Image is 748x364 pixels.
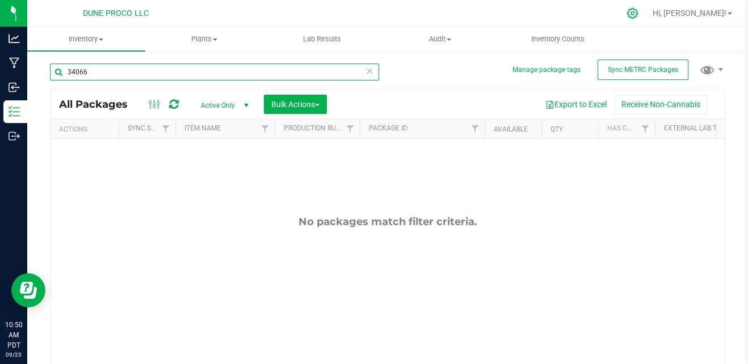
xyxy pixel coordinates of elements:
a: Available [494,125,528,133]
button: Manage package tags [512,65,581,75]
a: Item Name [184,124,221,132]
span: Lab Results [288,34,356,44]
span: Sync METRC Packages [608,66,678,74]
span: Hi, [PERSON_NAME]! [653,9,726,18]
span: Audit [381,34,498,44]
span: Clear [365,64,373,78]
a: Production Run [284,124,341,132]
inline-svg: Inventory [9,106,20,117]
inline-svg: Manufacturing [9,57,20,69]
a: Qty [551,125,563,133]
a: Plants [145,27,263,51]
div: Manage settings [625,7,641,19]
inline-svg: Analytics [9,33,20,44]
span: All Packages [59,98,139,111]
a: Filter [466,119,485,138]
button: Export to Excel [538,95,614,114]
a: Lab Results [263,27,381,51]
span: Plants [146,34,263,44]
a: Sync Status [128,124,171,132]
iframe: Resource center [11,273,45,307]
span: DUNE PROCO LLC [83,9,149,18]
a: Filter [636,119,655,138]
a: Filter [157,119,175,138]
span: Bulk Actions [271,100,320,109]
span: Inventory [27,34,145,44]
a: Audit [381,27,499,51]
button: Receive Non-Cannabis [614,95,708,114]
p: 10:50 AM PDT [5,320,22,350]
th: Has COA [598,119,655,139]
inline-svg: Inbound [9,82,20,93]
div: No packages match filter criteria. [51,215,725,228]
div: Actions [59,125,114,133]
button: Sync METRC Packages [598,60,688,80]
a: Package ID [369,124,407,132]
a: Inventory [27,27,145,51]
p: 09/25 [5,350,22,359]
a: Filter [341,119,360,138]
a: Inventory Counts [499,27,617,51]
input: Search Package ID, Item Name, SKU, Lot or Part Number... [50,64,379,81]
a: Filter [256,119,275,138]
inline-svg: Outbound [9,130,20,142]
span: Inventory Counts [516,34,600,44]
button: Bulk Actions [264,95,327,114]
